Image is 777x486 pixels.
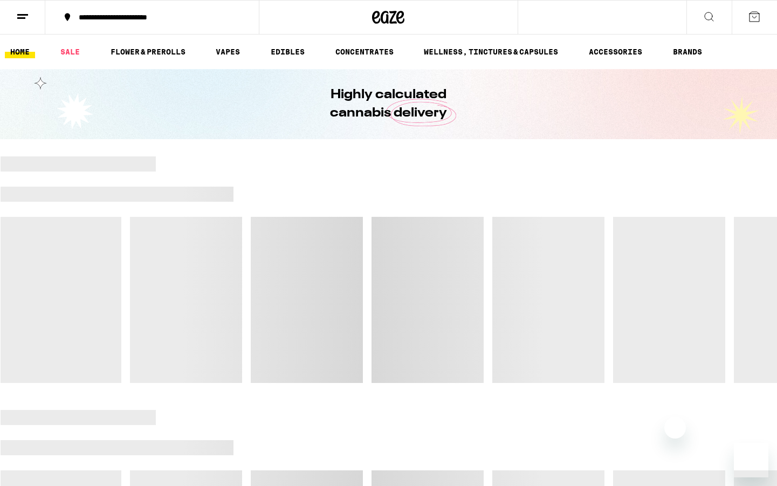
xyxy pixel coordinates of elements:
[210,45,245,58] a: VAPES
[265,45,310,58] a: EDIBLES
[734,443,768,477] iframe: Button to launch messaging window
[664,417,686,439] iframe: Close message
[105,45,191,58] a: FLOWER & PREROLLS
[5,45,35,58] a: HOME
[55,45,85,58] a: SALE
[583,45,648,58] a: ACCESSORIES
[418,45,563,58] a: WELLNESS, TINCTURES & CAPSULES
[668,45,707,58] a: BRANDS
[300,86,478,122] h1: Highly calculated cannabis delivery
[330,45,399,58] a: CONCENTRATES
